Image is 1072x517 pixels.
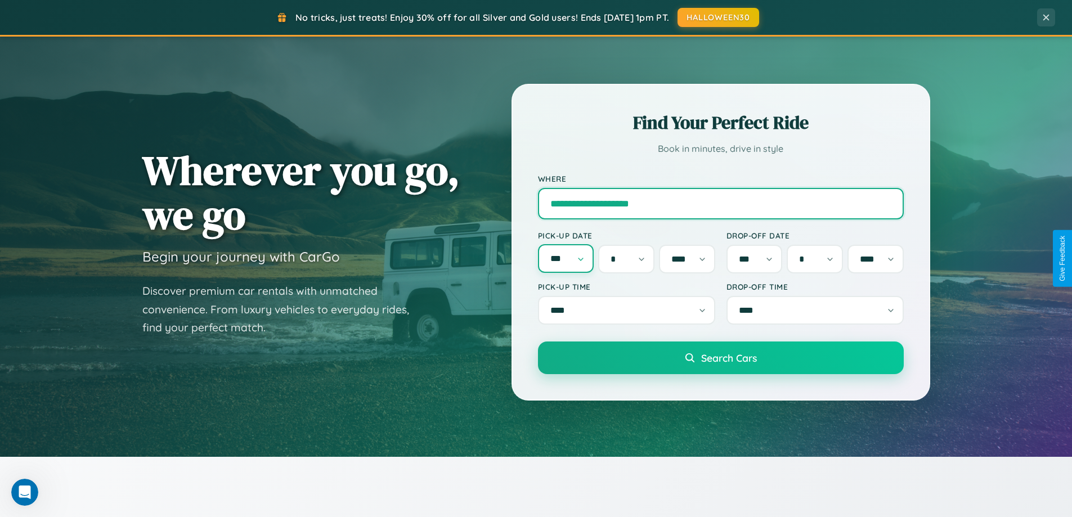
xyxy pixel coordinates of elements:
[678,8,759,27] button: HALLOWEEN30
[538,110,904,135] h2: Find Your Perfect Ride
[726,231,904,240] label: Drop-off Date
[538,282,715,291] label: Pick-up Time
[142,282,424,337] p: Discover premium car rentals with unmatched convenience. From luxury vehicles to everyday rides, ...
[538,174,904,183] label: Where
[295,12,669,23] span: No tricks, just treats! Enjoy 30% off for all Silver and Gold users! Ends [DATE] 1pm PT.
[538,341,904,374] button: Search Cars
[538,141,904,157] p: Book in minutes, drive in style
[11,479,38,506] iframe: Intercom live chat
[142,248,340,265] h3: Begin your journey with CarGo
[701,352,757,364] span: Search Cars
[1058,236,1066,281] div: Give Feedback
[538,231,715,240] label: Pick-up Date
[726,282,904,291] label: Drop-off Time
[142,148,460,237] h1: Wherever you go, we go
